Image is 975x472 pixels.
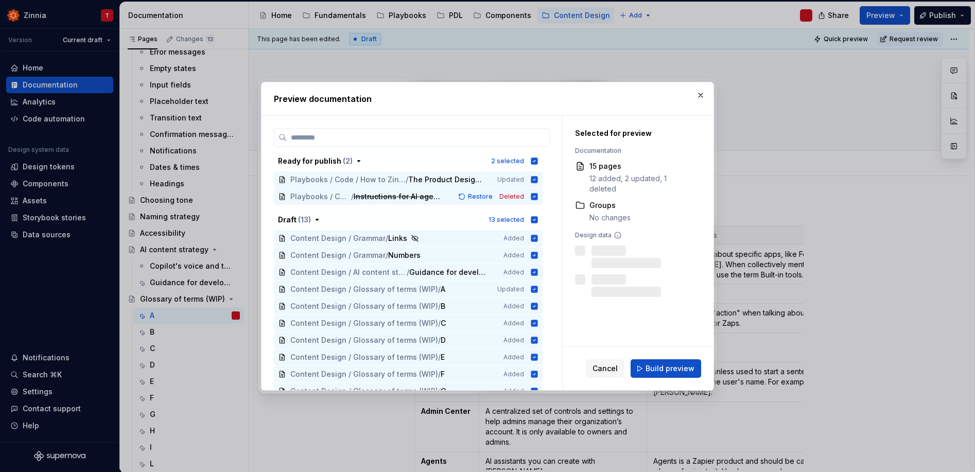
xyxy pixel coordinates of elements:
[503,268,524,276] span: Added
[631,359,701,378] button: Build preview
[290,250,386,260] span: Content Design / Grammar
[491,157,524,165] div: 2 selected
[290,369,438,379] span: Content Design / Glossary of terms (WIP)
[441,318,461,328] span: C
[438,301,441,311] span: /
[489,216,524,224] div: 13 selected
[274,153,543,169] button: Ready for publish (2)2 selected
[438,386,441,396] span: /
[441,369,461,379] span: F
[351,191,354,202] span: /
[441,335,461,345] span: D
[290,284,438,294] span: Content Design / Glossary of terms (WIP)
[409,267,489,277] span: Guidance for developers
[455,191,497,202] button: Restore
[274,212,543,228] button: Draft (13)13 selected
[298,215,311,224] span: ( 13 )
[290,191,351,202] span: Playbooks / Code
[575,128,689,138] div: Selected for preview
[468,193,493,201] span: Restore
[438,335,441,345] span: /
[278,215,311,225] div: Draft
[290,233,386,243] span: Content Design / Grammar
[497,176,524,184] span: Updated
[441,284,461,294] span: A
[388,233,409,243] span: Links
[503,387,524,395] span: Added
[503,370,524,378] span: Added
[589,200,631,211] div: Groups
[438,318,441,328] span: /
[386,250,388,260] span: /
[343,156,353,165] span: ( 2 )
[290,386,438,396] span: Content Design / Glossary of terms (WIP)
[438,284,441,294] span: /
[441,386,461,396] span: G
[290,267,407,277] span: Content Design / AI content strategy
[499,193,524,201] span: Deleted
[438,352,441,362] span: /
[586,359,624,378] button: Cancel
[503,336,524,344] span: Added
[441,352,461,362] span: E
[274,93,701,105] h2: Preview documentation
[503,319,524,327] span: Added
[278,156,353,166] div: Ready for publish
[646,363,694,374] span: Build preview
[589,213,631,223] div: No changes
[503,234,524,242] span: Added
[589,173,689,194] div: 12 added, 2 updated, 1 deleted
[503,353,524,361] span: Added
[503,251,524,259] span: Added
[290,352,438,362] span: Content Design / Glossary of terms (WIP)
[290,174,406,185] span: Playbooks / Code / How to Zinnia for Engineers
[406,174,408,185] span: /
[497,285,524,293] span: Updated
[354,191,441,202] span: Instructions for AI agents
[438,369,441,379] span: /
[589,161,689,171] div: 15 pages
[441,301,461,311] span: B
[407,267,409,277] span: /
[290,318,438,328] span: Content Design / Glossary of terms (WIP)
[593,363,618,374] span: Cancel
[388,250,421,260] span: Numbers
[503,302,524,310] span: Added
[290,335,438,345] span: Content Design / Glossary of terms (WIP)
[575,231,689,239] div: Design data
[408,174,483,185] span: The Product Design Language
[386,233,388,243] span: /
[575,147,689,155] div: Documentation
[290,301,438,311] span: Content Design / Glossary of terms (WIP)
